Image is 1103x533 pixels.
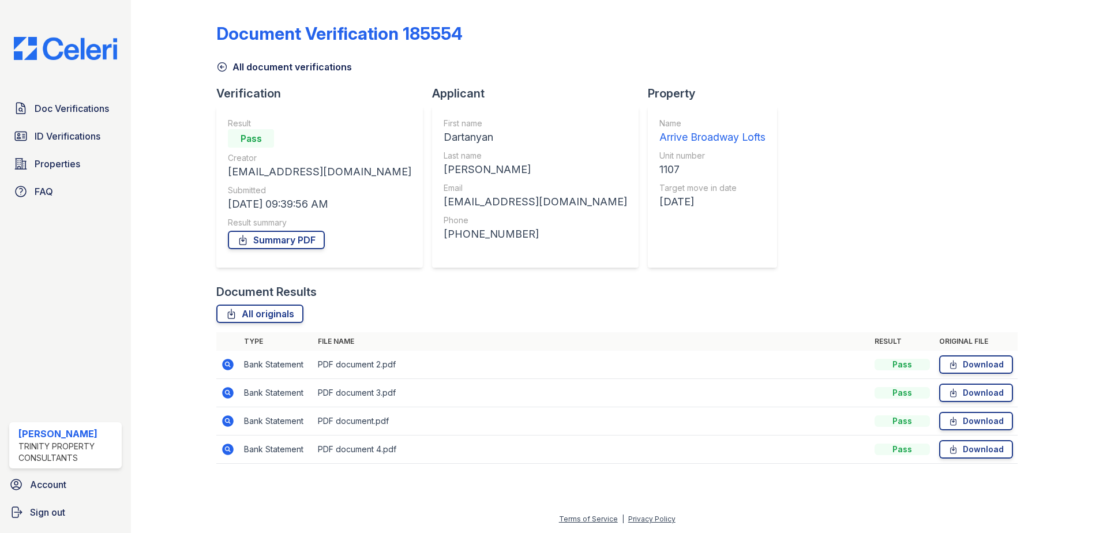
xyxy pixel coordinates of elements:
div: Applicant [432,85,648,102]
div: Submitted [228,185,411,196]
td: PDF document 4.pdf [313,436,870,464]
a: Summary PDF [228,231,325,249]
a: All document verifications [216,60,352,74]
span: Account [30,478,66,491]
div: Pass [875,359,930,370]
span: Sign out [30,505,65,519]
a: Account [5,473,126,496]
div: Trinity Property Consultants [18,441,117,464]
div: [PERSON_NAME] [444,162,627,178]
div: Last name [444,150,627,162]
a: Download [939,384,1013,402]
div: Verification [216,85,432,102]
div: [EMAIL_ADDRESS][DOMAIN_NAME] [444,194,627,210]
div: [DATE] 09:39:56 AM [228,196,411,212]
div: [PERSON_NAME] [18,427,117,441]
td: Bank Statement [239,351,313,379]
span: ID Verifications [35,129,100,143]
div: Arrive Broadway Lofts [659,129,766,145]
div: Property [648,85,786,102]
th: Original file [935,332,1018,351]
div: Document Results [216,284,317,300]
td: Bank Statement [239,436,313,464]
div: Result [228,118,411,129]
td: PDF document 2.pdf [313,351,870,379]
td: PDF document.pdf [313,407,870,436]
div: Result summary [228,217,411,228]
span: Properties [35,157,80,171]
div: | [622,515,624,523]
div: Unit number [659,150,766,162]
a: Properties [9,152,122,175]
div: [PHONE_NUMBER] [444,226,627,242]
a: All originals [216,305,303,323]
a: FAQ [9,180,122,203]
td: PDF document 3.pdf [313,379,870,407]
div: Name [659,118,766,129]
div: First name [444,118,627,129]
a: Terms of Service [559,515,618,523]
div: Pass [875,387,930,399]
a: Download [939,412,1013,430]
td: Bank Statement [239,379,313,407]
div: Pass [875,444,930,455]
div: Pass [875,415,930,427]
div: Creator [228,152,411,164]
th: Result [870,332,935,351]
td: Bank Statement [239,407,313,436]
a: Name Arrive Broadway Lofts [659,118,766,145]
div: Email [444,182,627,194]
a: Sign out [5,501,126,524]
th: Type [239,332,313,351]
span: FAQ [35,185,53,198]
a: Download [939,355,1013,374]
div: Target move in date [659,182,766,194]
a: Privacy Policy [628,515,676,523]
div: Document Verification 185554 [216,23,463,44]
div: [EMAIL_ADDRESS][DOMAIN_NAME] [228,164,411,180]
div: Dartanyan [444,129,627,145]
a: Download [939,440,1013,459]
div: Pass [228,129,274,148]
img: CE_Logo_Blue-a8612792a0a2168367f1c8372b55b34899dd931a85d93a1a3d3e32e68fde9ad4.png [5,37,126,60]
div: Phone [444,215,627,226]
th: File name [313,332,870,351]
span: Doc Verifications [35,102,109,115]
a: Doc Verifications [9,97,122,120]
a: ID Verifications [9,125,122,148]
div: 1107 [659,162,766,178]
div: [DATE] [659,194,766,210]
